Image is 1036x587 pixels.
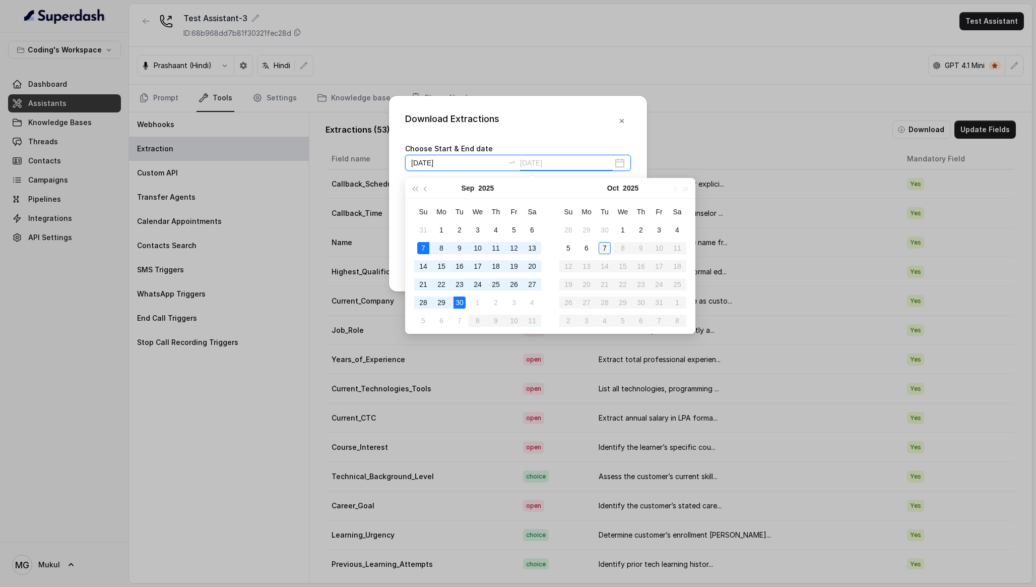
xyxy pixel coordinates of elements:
div: 31 [417,224,429,236]
td: 2025-09-22 [432,275,450,293]
div: 1 [472,297,484,309]
div: 8 [435,242,447,254]
th: Su [559,203,577,221]
td: 2025-10-03 [505,293,523,312]
div: 4 [671,224,683,236]
div: 6 [580,242,593,254]
td: 2025-09-07 [414,239,432,257]
div: 18 [490,260,502,272]
div: 7 [454,315,466,327]
th: Sa [668,203,686,221]
td: 2025-09-13 [523,239,541,257]
td: 2025-09-12 [505,239,523,257]
button: 2025 [478,178,494,198]
td: 2025-09-14 [414,257,432,275]
div: 27 [526,278,538,290]
td: 2025-09-19 [505,257,523,275]
div: 29 [435,297,447,309]
td: 2025-09-29 [432,293,450,312]
th: Sa [523,203,541,221]
td: 2025-09-16 [450,257,469,275]
div: 28 [562,224,574,236]
th: Fr [505,203,523,221]
td: 2025-10-05 [414,312,432,330]
th: Th [632,203,650,221]
div: 4 [526,297,538,309]
td: 2025-10-07 [450,312,469,330]
td: 2025-10-01 [614,221,632,239]
div: 21 [417,278,429,290]
div: 1 [435,224,447,236]
div: 23 [454,278,466,290]
td: 2025-10-04 [523,293,541,312]
td: 2025-09-27 [523,275,541,293]
th: We [469,203,487,221]
th: Mo [432,203,450,221]
td: 2025-10-04 [668,221,686,239]
div: 10 [472,242,484,254]
div: 30 [599,224,611,236]
td: 2025-09-21 [414,275,432,293]
td: 2025-09-04 [487,221,505,239]
td: 2025-09-01 [432,221,450,239]
td: 2025-09-09 [450,239,469,257]
td: 2025-09-29 [577,221,596,239]
div: 5 [508,224,520,236]
td: 2025-09-24 [469,275,487,293]
td: 2025-10-06 [432,312,450,330]
div: 20 [526,260,538,272]
th: Fr [650,203,668,221]
th: Tu [596,203,614,221]
td: 2025-09-17 [469,257,487,275]
div: 25 [490,278,502,290]
td: 2025-09-28 [559,221,577,239]
th: Tu [450,203,469,221]
td: 2025-10-02 [632,221,650,239]
div: 11 [490,242,502,254]
td: 2025-09-26 [505,275,523,293]
button: Sep [462,178,475,198]
div: 22 [435,278,447,290]
td: 2025-09-02 [450,221,469,239]
td: 2025-10-02 [487,293,505,312]
div: 3 [653,224,665,236]
td: 2025-09-30 [596,221,614,239]
td: 2025-10-03 [650,221,668,239]
div: 7 [417,242,429,254]
input: End date [520,157,613,168]
td: 2025-09-11 [487,239,505,257]
td: 2025-08-31 [414,221,432,239]
td: 2025-09-06 [523,221,541,239]
label: Choose Start & End date [405,144,493,153]
input: Start date [411,157,504,168]
td: 2025-09-25 [487,275,505,293]
div: 3 [508,297,520,309]
td: 2025-10-01 [469,293,487,312]
td: 2025-09-28 [414,293,432,312]
td: 2025-10-06 [577,239,596,257]
td: 2025-09-18 [487,257,505,275]
td: 2025-09-20 [523,257,541,275]
div: 1 [617,224,629,236]
div: 13 [526,242,538,254]
button: Oct [607,178,619,198]
span: swap-right [508,158,516,166]
td: 2025-09-30 [450,293,469,312]
div: 12 [508,242,520,254]
div: 5 [562,242,574,254]
div: 17 [472,260,484,272]
td: 2025-10-05 [559,239,577,257]
div: 5 [417,315,429,327]
span: to [508,158,516,166]
th: We [614,203,632,221]
td: 2025-09-15 [432,257,450,275]
div: 15 [435,260,447,272]
div: 26 [508,278,520,290]
th: Th [487,203,505,221]
td: 2025-10-07 [596,239,614,257]
div: 29 [580,224,593,236]
div: 7 [599,242,611,254]
div: 2 [454,224,466,236]
td: 2025-09-23 [450,275,469,293]
div: 28 [417,297,429,309]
